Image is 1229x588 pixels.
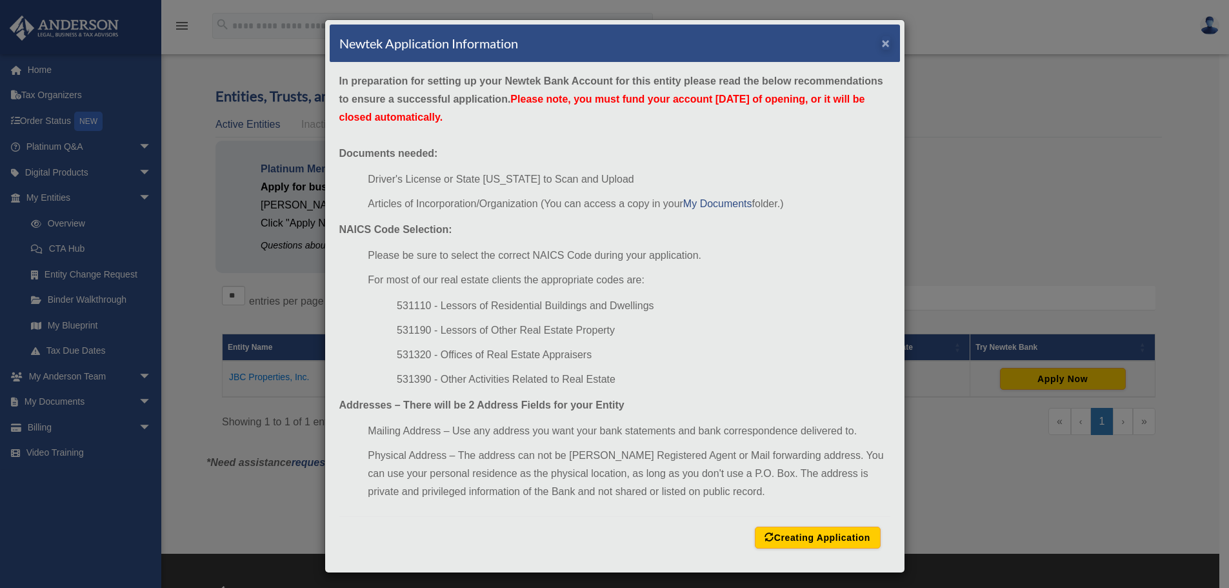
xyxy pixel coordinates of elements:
[397,370,890,389] li: 531390 - Other Activities Related to Real Estate
[339,76,883,123] strong: In preparation for setting up your Newtek Bank Account for this entity please read the below reco...
[339,400,624,411] strong: Addresses – There will be 2 Address Fields for your Entity
[755,527,881,549] button: Creating Application
[882,36,890,50] button: ×
[368,247,890,265] li: Please be sure to select the correct NAICS Code during your application.
[368,195,890,213] li: Articles of Incorporation/Organization (You can access a copy in your folder.)
[683,198,752,209] a: My Documents
[368,271,890,289] li: For most of our real estate clients the appropriate codes are:
[397,321,890,340] li: 531190 - Lessors of Other Real Estate Property
[339,224,452,235] strong: NAICS Code Selection:
[368,422,890,440] li: Mailing Address – Use any address you want your bank statements and bank correspondence delivered...
[339,34,518,52] h4: Newtek Application Information
[339,94,865,123] span: Please note, you must fund your account [DATE] of opening, or it will be closed automatically.
[368,170,890,188] li: Driver's License or State [US_STATE] to Scan and Upload
[397,346,890,364] li: 531320 - Offices of Real Estate Appraisers
[397,297,890,315] li: 531110 - Lessors of Residential Buildings and Dwellings
[368,447,890,501] li: Physical Address – The address can not be [PERSON_NAME] Registered Agent or Mail forwarding addre...
[339,148,438,159] strong: Documents needed:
